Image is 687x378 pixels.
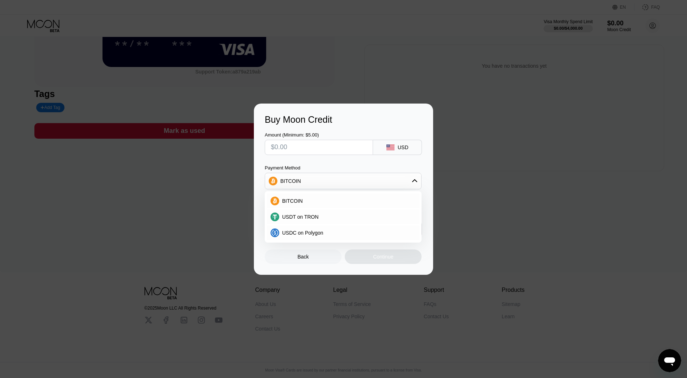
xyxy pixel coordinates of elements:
div: BITCOIN [280,178,301,184]
span: USDT on TRON [282,214,319,220]
div: USDT on TRON [267,210,419,224]
div: BITCOIN [265,174,421,188]
div: Buy Moon Credit [265,114,422,125]
div: Back [298,254,309,260]
span: BITCOIN [282,198,303,204]
div: Amount (Minimum: $5.00) [265,132,373,138]
div: BITCOIN [267,194,419,208]
div: Payment Method [265,165,422,171]
iframe: Gumb za odpiranje okna za sporočila [658,349,681,372]
input: $0.00 [271,140,367,155]
div: USD [398,144,409,150]
span: USDC on Polygon [282,230,323,236]
div: USDC on Polygon [267,226,419,240]
div: Back [265,249,342,264]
